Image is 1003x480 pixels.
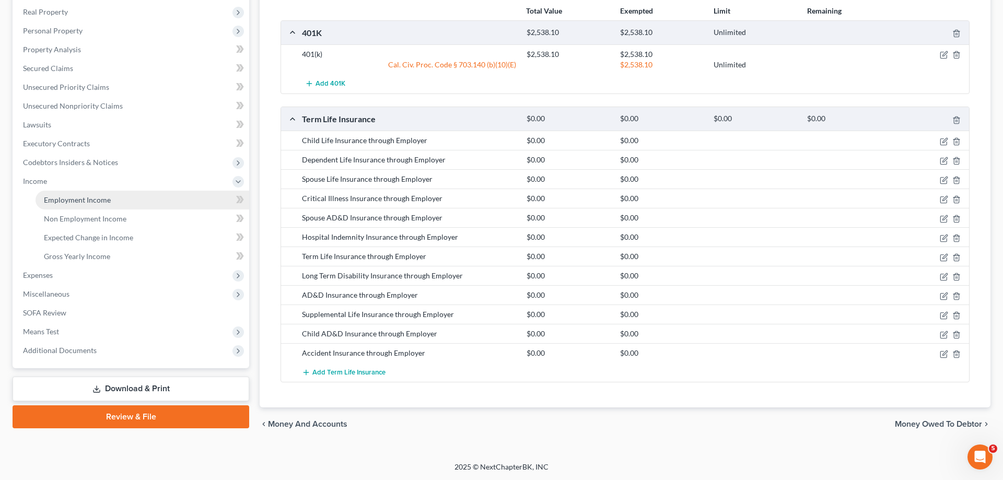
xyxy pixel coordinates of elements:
[44,252,110,261] span: Gross Yearly Income
[615,155,708,165] div: $0.00
[708,60,802,70] div: Unlimited
[521,251,615,262] div: $0.00
[297,49,521,60] div: 401(k)
[23,308,66,317] span: SOFA Review
[15,97,249,115] a: Unsecured Nonpriority Claims
[297,290,521,300] div: AD&D Insurance through Employer
[615,213,708,223] div: $0.00
[297,329,521,339] div: Child AD&D Insurance through Employer
[23,45,81,54] span: Property Analysis
[44,233,133,242] span: Expected Change in Income
[521,232,615,242] div: $0.00
[521,155,615,165] div: $0.00
[708,28,802,38] div: Unlimited
[13,405,249,428] a: Review & File
[260,420,347,428] button: chevron_left Money and Accounts
[521,174,615,184] div: $0.00
[807,6,842,15] strong: Remaining
[23,83,109,91] span: Unsecured Priority Claims
[802,114,895,124] div: $0.00
[302,74,348,93] button: Add 401K
[23,346,97,355] span: Additional Documents
[44,214,126,223] span: Non Employment Income
[23,101,123,110] span: Unsecured Nonpriority Claims
[521,290,615,300] div: $0.00
[36,247,249,266] a: Gross Yearly Income
[521,28,615,38] div: $2,538.10
[615,60,708,70] div: $2,538.10
[521,309,615,320] div: $0.00
[615,329,708,339] div: $0.00
[23,120,51,129] span: Lawsuits
[297,174,521,184] div: Spouse Life Insurance through Employer
[23,327,59,336] span: Means Test
[297,213,521,223] div: Spouse AD&D Insurance through Employer
[297,309,521,320] div: Supplemental Life Insurance through Employer
[44,195,111,204] span: Employment Income
[312,368,386,377] span: Add Term Life Insurance
[36,209,249,228] a: Non Employment Income
[895,420,982,428] span: Money Owed to Debtor
[36,228,249,247] a: Expected Change in Income
[15,134,249,153] a: Executory Contracts
[23,271,53,279] span: Expenses
[297,348,521,358] div: Accident Insurance through Employer
[615,251,708,262] div: $0.00
[15,115,249,134] a: Lawsuits
[521,114,615,124] div: $0.00
[615,114,708,124] div: $0.00
[521,135,615,146] div: $0.00
[297,193,521,204] div: Critical Illness Insurance through Employer
[989,444,997,453] span: 5
[297,155,521,165] div: Dependent Life Insurance through Employer
[15,78,249,97] a: Unsecured Priority Claims
[615,174,708,184] div: $0.00
[615,232,708,242] div: $0.00
[714,6,730,15] strong: Limit
[23,289,69,298] span: Miscellaneous
[982,420,990,428] i: chevron_right
[615,28,708,38] div: $2,538.10
[297,135,521,146] div: Child Life Insurance through Employer
[521,213,615,223] div: $0.00
[297,232,521,242] div: Hospital Indemnity Insurance through Employer
[526,6,562,15] strong: Total Value
[708,114,802,124] div: $0.00
[23,139,90,148] span: Executory Contracts
[615,290,708,300] div: $0.00
[521,271,615,281] div: $0.00
[521,49,615,60] div: $2,538.10
[23,177,47,185] span: Income
[895,420,990,428] button: Money Owed to Debtor chevron_right
[23,7,68,16] span: Real Property
[615,348,708,358] div: $0.00
[302,362,386,382] button: Add Term Life Insurance
[620,6,653,15] strong: Exempted
[13,377,249,401] a: Download & Print
[297,27,521,38] div: 401K
[967,444,993,470] iframe: Intercom live chat
[23,64,73,73] span: Secured Claims
[15,40,249,59] a: Property Analysis
[615,49,708,60] div: $2,538.10
[297,113,521,124] div: Term Life Insurance
[521,329,615,339] div: $0.00
[297,60,521,70] div: Cal. Civ. Proc. Code § 703.140 (b)(10)(E)
[615,193,708,204] div: $0.00
[15,59,249,78] a: Secured Claims
[260,420,268,428] i: chevron_left
[15,303,249,322] a: SOFA Review
[615,135,708,146] div: $0.00
[521,348,615,358] div: $0.00
[23,26,83,35] span: Personal Property
[615,309,708,320] div: $0.00
[316,80,345,88] span: Add 401K
[615,271,708,281] div: $0.00
[521,193,615,204] div: $0.00
[297,251,521,262] div: Term Life Insurance through Employer
[36,191,249,209] a: Employment Income
[268,420,347,428] span: Money and Accounts
[297,271,521,281] div: Long Term Disability Insurance through Employer
[23,158,118,167] span: Codebtors Insiders & Notices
